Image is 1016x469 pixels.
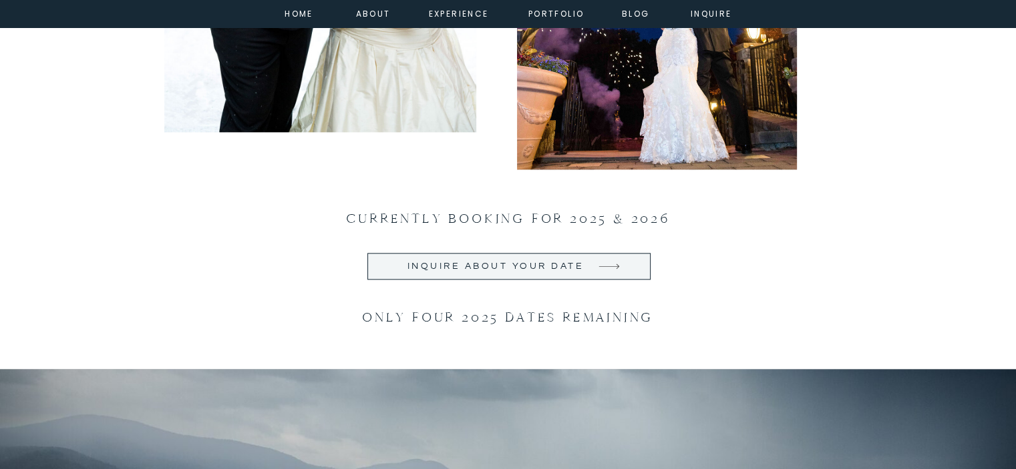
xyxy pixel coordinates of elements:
a: Inquire about your date [403,260,588,273]
h2: Only Four 2025 Dates remaining [305,308,711,329]
a: about [356,7,386,19]
a: experience [429,7,483,19]
a: inquire [687,7,735,19]
a: home [281,7,317,19]
a: Blog [612,7,660,19]
h2: Currently booking for 2025 & 2026 [305,209,711,230]
a: portfolio [528,7,585,19]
